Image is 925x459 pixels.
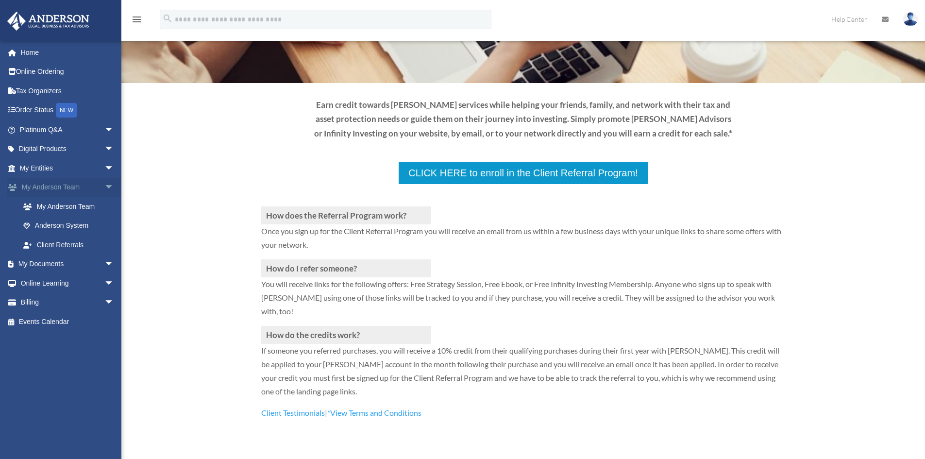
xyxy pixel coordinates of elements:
span: arrow_drop_down [104,120,124,140]
h3: How does the Referral Program work? [261,206,431,224]
a: Digital Productsarrow_drop_down [7,139,129,159]
i: menu [131,14,143,25]
h3: How do the credits work? [261,326,431,344]
div: NEW [56,103,77,118]
a: CLICK HERE to enroll in the Client Referral Program! [398,161,648,185]
a: My Entitiesarrow_drop_down [7,158,129,178]
img: Anderson Advisors Platinum Portal [4,12,92,31]
p: Earn credit towards [PERSON_NAME] services while helping your friends, family, and network with t... [314,98,733,141]
a: Home [7,43,129,62]
a: Online Ordering [7,62,129,82]
a: Client Referrals [14,235,124,255]
span: arrow_drop_down [104,255,124,274]
a: My Anderson Team [14,197,129,216]
a: menu [131,17,143,25]
p: | [261,406,786,420]
a: Online Learningarrow_drop_down [7,273,129,293]
a: My Documentsarrow_drop_down [7,255,129,274]
span: arrow_drop_down [104,158,124,178]
a: Order StatusNEW [7,101,129,120]
span: arrow_drop_down [104,178,124,198]
a: *View Terms and Conditions [327,408,421,422]
a: My Anderson Teamarrow_drop_down [7,178,129,197]
span: arrow_drop_down [104,139,124,159]
p: Once you sign up for the Client Referral Program you will receive an email from us within a few b... [261,224,786,259]
i: search [162,13,173,24]
span: arrow_drop_down [104,273,124,293]
a: Client Testimonials [261,408,325,422]
span: arrow_drop_down [104,293,124,313]
a: Billingarrow_drop_down [7,293,129,312]
a: Platinum Q&Aarrow_drop_down [7,120,129,139]
a: Tax Organizers [7,81,129,101]
p: If someone you referred purchases, you will receive a 10% credit from their qualifying purchases ... [261,344,786,406]
img: User Pic [903,12,918,26]
h3: How do I refer someone? [261,259,431,277]
a: Anderson System [14,216,129,236]
p: You will receive links for the following offers: Free Strategy Session, Free Ebook, or Free Infin... [261,277,786,326]
a: Events Calendar [7,312,129,331]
